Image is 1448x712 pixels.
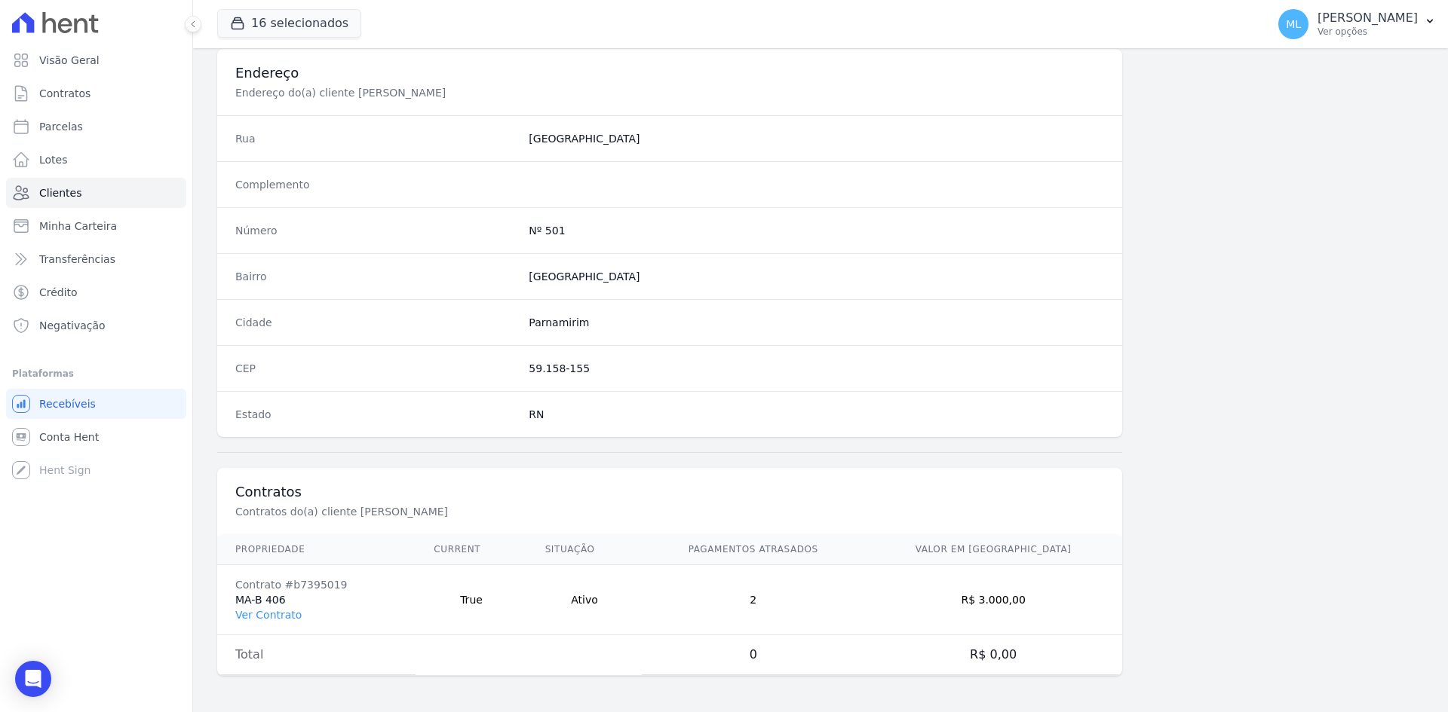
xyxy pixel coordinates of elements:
[217,9,361,38] button: 16 selecionados
[1318,26,1418,38] p: Ver opções
[642,565,864,635] td: 2
[529,407,1104,422] dd: RN
[864,534,1122,565] th: Valor em [GEOGRAPHIC_DATA]
[235,407,517,422] dt: Estado
[6,178,186,208] a: Clientes
[235,223,517,238] dt: Número
[6,389,186,419] a: Recebíveis
[529,315,1104,330] dd: Parnamirim
[39,285,78,300] span: Crédito
[39,152,68,167] span: Lotes
[217,534,416,565] th: Propriedade
[416,565,526,635] td: True
[235,269,517,284] dt: Bairro
[39,396,96,411] span: Recebíveis
[864,565,1122,635] td: R$ 3.000,00
[642,534,864,565] th: Pagamentos Atrasados
[527,565,643,635] td: Ativo
[6,45,186,75] a: Visão Geral
[39,119,83,134] span: Parcelas
[217,565,416,635] td: MA-B 406
[1266,3,1448,45] button: ML [PERSON_NAME] Ver opções
[864,635,1122,675] td: R$ 0,00
[416,534,526,565] th: Current
[39,318,106,333] span: Negativação
[6,310,186,341] a: Negativação
[235,483,1104,501] h3: Contratos
[529,223,1104,238] dd: Nº 501
[39,252,115,267] span: Transferências
[6,244,186,274] a: Transferências
[235,85,742,100] p: Endereço do(a) cliente [PERSON_NAME]
[235,609,302,621] a: Ver Contrato
[217,635,416,675] td: Total
[1286,19,1301,29] span: ML
[39,218,117,234] span: Minha Carteira
[529,131,1104,146] dd: [GEOGRAPHIC_DATA]
[39,429,99,445] span: Conta Hent
[6,112,186,142] a: Parcelas
[529,361,1104,376] dd: 59.158-155
[6,422,186,452] a: Conta Hent
[235,361,517,376] dt: CEP
[39,53,100,68] span: Visão Geral
[235,131,517,146] dt: Rua
[235,504,742,519] p: Contratos do(a) cliente [PERSON_NAME]
[235,177,517,192] dt: Complemento
[235,315,517,330] dt: Cidade
[527,534,643,565] th: Situação
[6,78,186,108] a: Contratos
[529,269,1104,284] dd: [GEOGRAPHIC_DATA]
[235,577,397,592] div: Contrato #b7395019
[12,365,180,383] div: Plataformas
[1318,11,1418,26] p: [PERSON_NAME]
[6,277,186,307] a: Crédito
[6,145,186,175] a: Lotes
[642,635,864,675] td: 0
[235,64,1104,82] h3: Endereço
[39,185,81,200] span: Clientes
[15,661,51,697] div: Open Intercom Messenger
[6,211,186,241] a: Minha Carteira
[39,86,90,101] span: Contratos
